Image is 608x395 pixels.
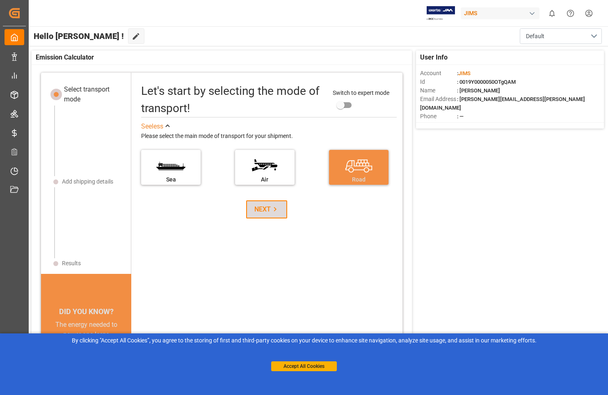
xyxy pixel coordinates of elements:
[543,4,561,23] button: show 0 new notifications
[520,28,602,44] button: open menu
[239,175,290,184] div: Air
[457,87,500,94] span: : [PERSON_NAME]
[427,6,455,21] img: Exertis%20JAM%20-%20Email%20Logo.jpg_1722504956.jpg
[34,28,124,44] span: Hello [PERSON_NAME] !
[420,86,457,95] span: Name
[420,69,457,78] span: Account
[62,177,113,186] div: Add shipping details
[333,175,384,184] div: Road
[36,53,94,62] span: Emission Calculator
[461,5,543,21] button: JIMS
[461,7,539,19] div: JIMS
[145,175,197,184] div: Sea
[246,200,287,218] button: NEXT
[561,4,580,23] button: Help Center
[420,112,457,121] span: Phone
[62,259,81,268] div: Results
[271,361,337,371] button: Accept All Cookies
[457,70,471,76] span: :
[141,131,396,141] div: Please select the main mode of transport for your shipment.
[420,121,457,129] span: Account Type
[333,90,389,96] span: Switch to expert mode
[254,204,279,214] div: NEXT
[457,79,516,85] span: : 0019Y0000050OTgQAM
[141,83,324,117] div: Let's start by selecting the mode of transport!
[420,95,457,103] span: Email Address
[458,70,471,76] span: JIMS
[420,78,457,86] span: Id
[420,96,585,111] span: : [PERSON_NAME][EMAIL_ADDRESS][PERSON_NAME][DOMAIN_NAME]
[6,336,602,345] div: By clicking "Accept All Cookies”, you agree to the storing of first and third-party cookies on yo...
[526,32,544,41] span: Default
[64,85,125,104] div: Select transport mode
[457,122,478,128] span: : Shipper
[41,303,131,320] div: DID YOU KNOW?
[420,53,448,62] span: User Info
[457,113,464,119] span: : —
[141,122,163,131] div: See less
